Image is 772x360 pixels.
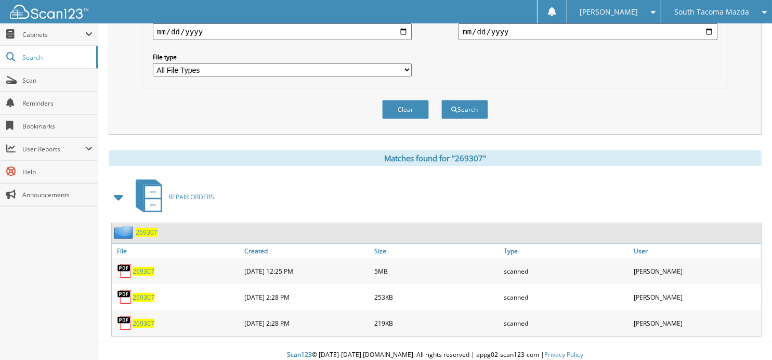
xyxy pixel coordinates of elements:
a: Size [372,244,502,258]
span: Search [22,53,91,62]
span: Help [22,168,93,176]
input: end [459,23,717,40]
a: Privacy Policy [544,350,583,359]
div: [DATE] 2:28 PM [242,313,372,333]
div: 253KB [372,287,502,307]
div: [DATE] 2:28 PM [242,287,372,307]
span: Reminders [22,99,93,108]
img: PDF.png [117,263,133,279]
button: Clear [382,100,429,119]
img: scan123-logo-white.svg [10,5,88,19]
span: Bookmarks [22,122,93,131]
span: REPAIR ORDERS [168,192,214,201]
div: Matches found for "269307" [109,150,762,166]
iframe: Chat Widget [720,310,772,360]
div: [PERSON_NAME] [631,287,761,307]
span: Announcements [22,190,93,199]
span: User Reports [22,145,85,153]
div: [PERSON_NAME] [631,261,761,281]
span: South Tacoma Mazda [674,9,749,15]
a: 269307 [133,319,154,328]
span: [PERSON_NAME] [580,9,638,15]
a: User [631,244,761,258]
a: Created [242,244,372,258]
a: 269307 [133,293,154,302]
button: Search [441,100,488,119]
img: PDF.png [117,315,133,331]
a: Type [501,244,631,258]
span: Cabinets [22,30,85,39]
div: 219KB [372,313,502,333]
img: PDF.png [117,289,133,305]
a: File [112,244,242,258]
div: [DATE] 12:25 PM [242,261,372,281]
span: Scan123 [287,350,312,359]
div: scanned [501,313,631,333]
a: REPAIR ORDERS [129,176,214,217]
a: 269307 [136,228,158,237]
div: scanned [501,287,631,307]
a: 269307 [133,267,154,276]
div: [PERSON_NAME] [631,313,761,333]
label: File type [153,53,412,61]
div: scanned [501,261,631,281]
input: start [153,23,412,40]
span: Scan [22,76,93,85]
div: 5MB [372,261,502,281]
img: folder2.png [114,226,136,239]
